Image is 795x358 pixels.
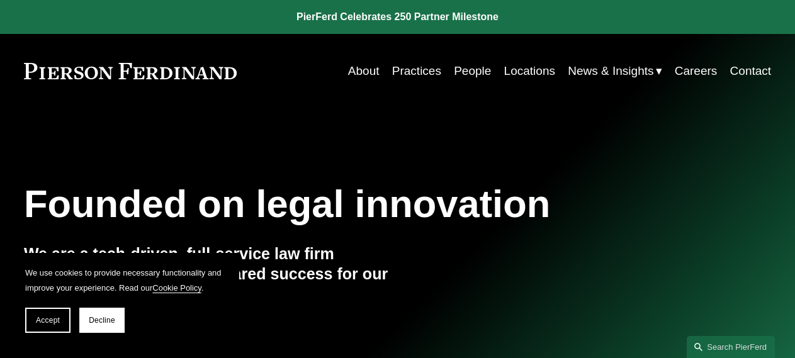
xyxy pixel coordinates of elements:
[24,244,398,305] h4: We are a tech-driven, full-service law firm delivering outcomes and shared success for our global...
[348,59,380,83] a: About
[568,59,662,83] a: folder dropdown
[504,59,555,83] a: Locations
[13,253,239,345] section: Cookie banner
[25,308,70,333] button: Accept
[730,59,772,83] a: Contact
[568,60,653,82] span: News & Insights
[687,336,775,358] a: Search this site
[25,266,227,295] p: We use cookies to provide necessary functionality and improve your experience. Read our .
[89,316,115,325] span: Decline
[392,59,441,83] a: Practices
[675,59,718,83] a: Careers
[152,283,201,293] a: Cookie Policy
[36,316,60,325] span: Accept
[79,308,125,333] button: Decline
[24,182,646,226] h1: Founded on legal innovation
[454,59,491,83] a: People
